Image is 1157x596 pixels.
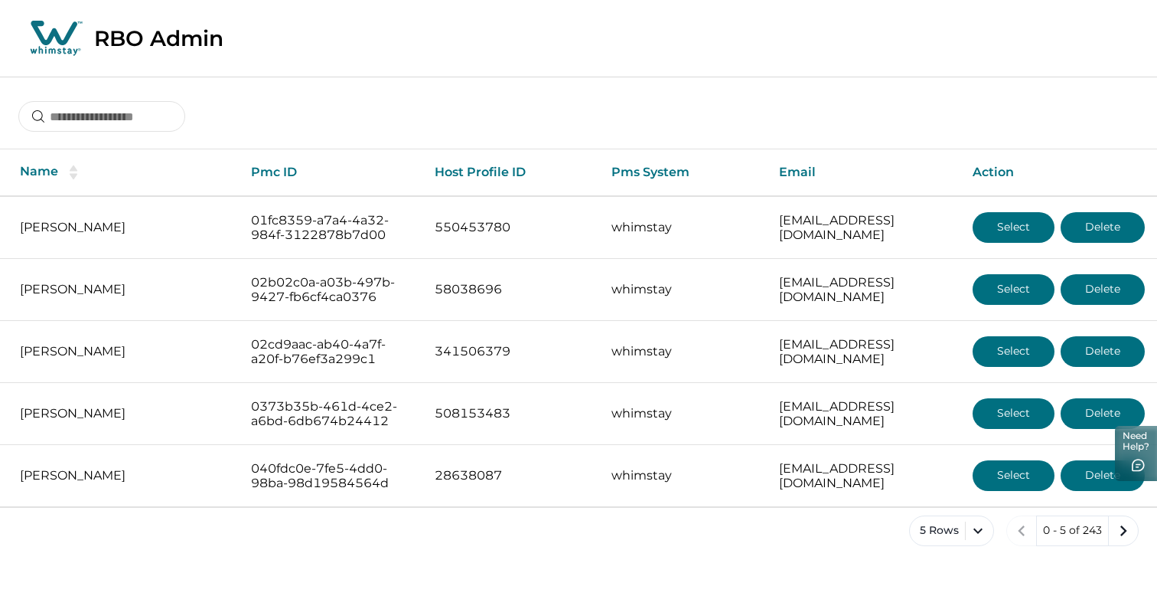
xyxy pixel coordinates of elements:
p: 01fc8359-a7a4-4a32-984f-3122878b7d00 [251,213,410,243]
p: [PERSON_NAME] [20,406,227,421]
p: 58038696 [435,282,587,297]
button: Delete [1061,274,1145,305]
th: Host Profile ID [422,149,599,196]
p: [PERSON_NAME] [20,220,227,235]
button: Delete [1061,460,1145,491]
th: Pms System [599,149,768,196]
p: 0 - 5 of 243 [1043,523,1102,539]
button: 5 Rows [909,516,994,546]
button: sorting [58,165,89,180]
p: whimstay [611,344,755,359]
p: [PERSON_NAME] [20,344,227,359]
p: 341506379 [435,344,587,359]
th: Action [960,149,1157,196]
button: Delete [1061,212,1145,243]
button: Select [973,212,1054,243]
p: [PERSON_NAME] [20,282,227,297]
p: 02cd9aac-ab40-4a7f-a20f-b76ef3a299c1 [251,337,410,367]
button: Delete [1061,336,1145,367]
p: [EMAIL_ADDRESS][DOMAIN_NAME] [779,399,948,429]
p: 040fdc0e-7fe5-4dd0-98ba-98d19584564d [251,461,410,491]
button: Select [973,460,1054,491]
p: [EMAIL_ADDRESS][DOMAIN_NAME] [779,275,948,305]
p: 02b02c0a-a03b-497b-9427-fb6cf4ca0376 [251,275,410,305]
p: [EMAIL_ADDRESS][DOMAIN_NAME] [779,213,948,243]
p: 508153483 [435,406,587,421]
p: 0373b35b-461d-4ce2-a6bd-6db674b24412 [251,399,410,429]
button: Delete [1061,398,1145,429]
button: Select [973,274,1054,305]
p: [EMAIL_ADDRESS][DOMAIN_NAME] [779,337,948,367]
th: Email [767,149,960,196]
button: Select [973,398,1054,429]
p: RBO Admin [94,25,223,51]
button: previous page [1006,516,1037,546]
th: Pmc ID [239,149,422,196]
p: whimstay [611,406,755,421]
button: next page [1108,516,1139,546]
button: Select [973,336,1054,367]
p: [EMAIL_ADDRESS][DOMAIN_NAME] [779,461,948,491]
p: [PERSON_NAME] [20,468,227,483]
p: 550453780 [435,220,587,235]
button: 0 - 5 of 243 [1036,516,1109,546]
p: 28638087 [435,468,587,483]
p: whimstay [611,220,755,235]
p: whimstay [611,468,755,483]
p: whimstay [611,282,755,297]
